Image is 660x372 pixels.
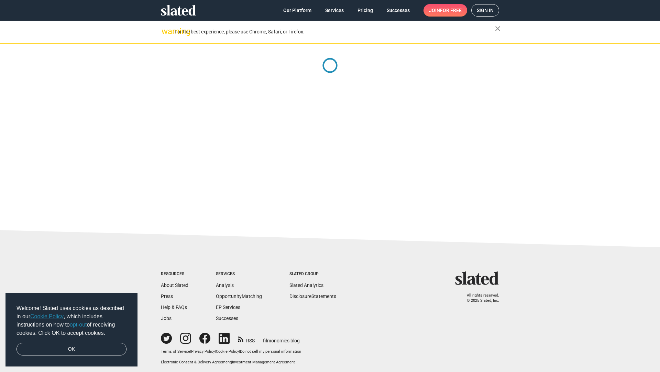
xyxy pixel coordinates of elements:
[70,322,87,328] a: opt-out
[477,4,494,16] span: Sign in
[325,4,344,17] span: Services
[240,349,301,354] button: Do not sell my personal information
[5,293,137,367] div: cookieconsent
[216,282,234,288] a: Analysis
[494,24,502,33] mat-icon: close
[283,4,311,17] span: Our Platform
[161,316,172,321] a: Jobs
[238,333,255,344] a: RSS
[161,271,188,277] div: Resources
[387,4,410,17] span: Successes
[216,293,262,299] a: OpportunityMatching
[216,349,239,354] a: Cookie Policy
[239,349,240,354] span: |
[289,293,336,299] a: DisclosureStatements
[161,282,188,288] a: About Slated
[352,4,378,17] a: Pricing
[423,4,467,17] a: Joinfor free
[289,271,336,277] div: Slated Group
[190,349,191,354] span: |
[440,4,462,17] span: for free
[161,293,173,299] a: Press
[161,304,187,310] a: Help & FAQs
[471,4,499,17] a: Sign in
[216,271,262,277] div: Services
[16,304,126,337] span: Welcome! Slated uses cookies as described in our , which includes instructions on how to of recei...
[215,349,216,354] span: |
[320,4,349,17] a: Services
[216,304,240,310] a: EP Services
[231,360,232,364] span: |
[162,27,170,35] mat-icon: warning
[161,349,190,354] a: Terms of Service
[278,4,317,17] a: Our Platform
[429,4,462,17] span: Join
[161,360,231,364] a: Electronic Consent & Delivery Agreement
[381,4,415,17] a: Successes
[191,349,215,354] a: Privacy Policy
[175,27,495,37] div: For the best experience, please use Chrome, Safari, or Firefox.
[16,343,126,356] a: dismiss cookie message
[216,316,238,321] a: Successes
[357,4,373,17] span: Pricing
[460,293,499,303] p: All rights reserved. © 2025 Slated, Inc.
[289,282,323,288] a: Slated Analytics
[232,360,295,364] a: Investment Management Agreement
[263,332,300,344] a: filmonomics blog
[263,338,271,343] span: film
[30,313,64,319] a: Cookie Policy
